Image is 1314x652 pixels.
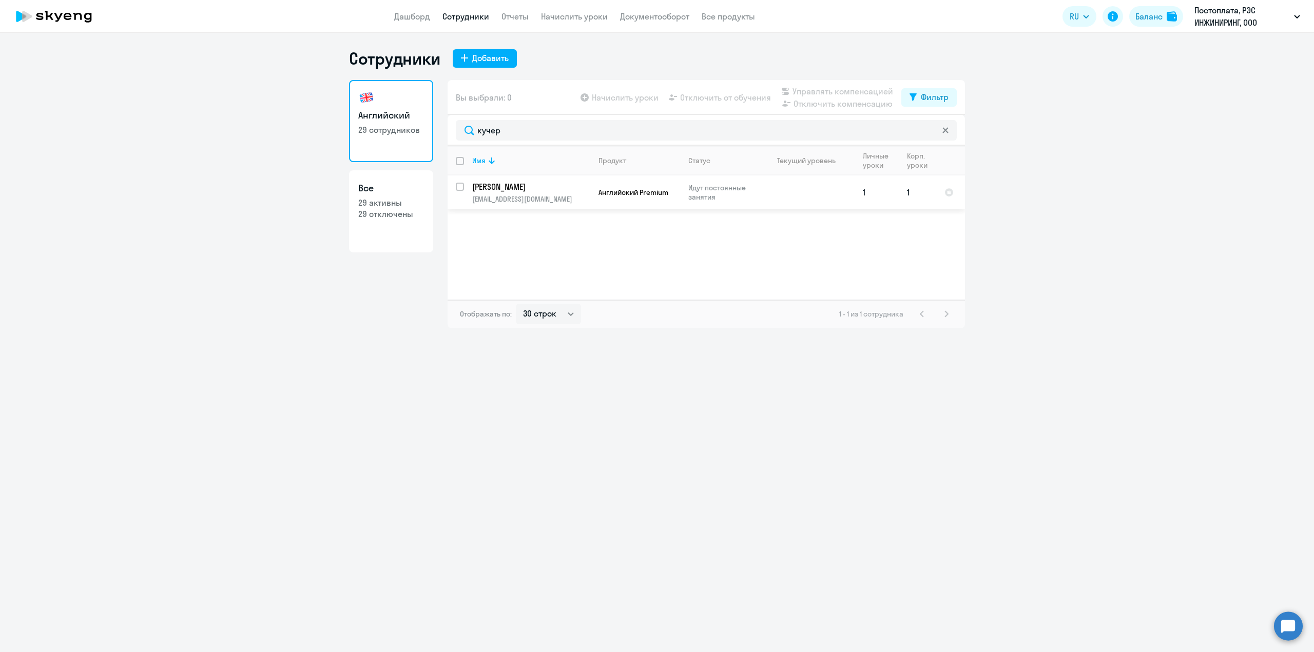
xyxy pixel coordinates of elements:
[688,156,759,165] div: Статус
[358,208,424,220] p: 29 отключены
[901,88,957,107] button: Фильтр
[767,156,854,165] div: Текущий уровень
[1070,10,1079,23] span: RU
[907,151,936,170] div: Корп. уроки
[688,183,759,202] p: Идут постоянные занятия
[907,151,929,170] div: Корп. уроки
[1129,6,1183,27] button: Балансbalance
[472,52,509,64] div: Добавить
[358,109,424,122] h3: Английский
[863,151,898,170] div: Личные уроки
[541,11,608,22] a: Начислить уроки
[1189,4,1305,29] button: Постоплата, РЭС ИНЖИНИРИНГ, ООО
[1135,10,1163,23] div: Баланс
[456,120,957,141] input: Поиск по имени, email, продукту или статусу
[598,156,626,165] div: Продукт
[349,80,433,162] a: Английский29 сотрудников
[472,194,590,204] p: [EMAIL_ADDRESS][DOMAIN_NAME]
[1194,4,1290,29] p: Постоплата, РЭС ИНЖИНИРИНГ, ООО
[472,156,486,165] div: Имя
[777,156,836,165] div: Текущий уровень
[358,89,375,106] img: english
[899,175,936,209] td: 1
[839,309,903,319] span: 1 - 1 из 1 сотрудника
[456,91,512,104] span: Вы выбрали: 0
[394,11,430,22] a: Дашборд
[501,11,529,22] a: Отчеты
[598,188,668,197] span: Английский Premium
[472,181,590,192] a: [PERSON_NAME]
[358,124,424,135] p: 29 сотрудников
[349,48,440,69] h1: Сотрудники
[349,170,433,252] a: Все29 активны29 отключены
[472,156,590,165] div: Имя
[442,11,489,22] a: Сотрудники
[855,175,899,209] td: 1
[688,156,710,165] div: Статус
[358,197,424,208] p: 29 активны
[598,156,680,165] div: Продукт
[702,11,755,22] a: Все продукты
[1062,6,1096,27] button: RU
[921,91,949,103] div: Фильтр
[358,182,424,195] h3: Все
[453,49,517,68] button: Добавить
[472,181,588,192] p: [PERSON_NAME]
[1167,11,1177,22] img: balance
[460,309,512,319] span: Отображать по:
[863,151,892,170] div: Личные уроки
[620,11,689,22] a: Документооборот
